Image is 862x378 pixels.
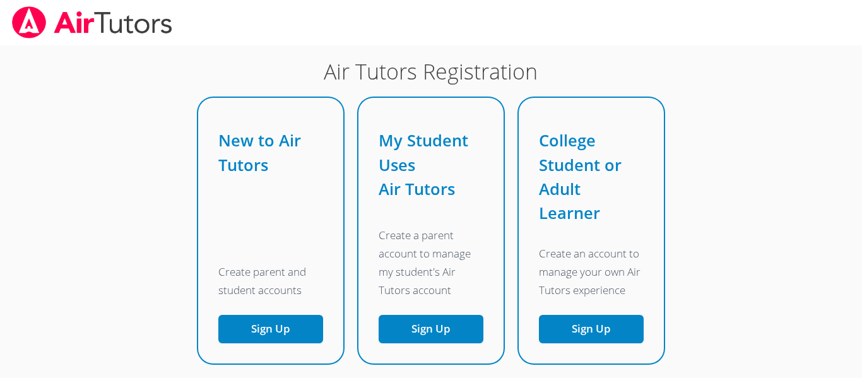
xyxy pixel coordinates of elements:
span: Air Tutors [379,178,455,199]
h2: My Student Uses [379,128,483,201]
h1: Air Tutors Registration [198,56,664,88]
p: Create an account to manage your own Air Tutors experience [539,245,644,300]
button: Sign Up [539,315,644,343]
button: Sign Up [218,315,323,343]
h2: College Student or Adult Learner [539,128,644,225]
p: Create a parent account to manage my student's Air Tutors account [379,227,483,300]
img: airtutors_banner-c4298cdbf04f3fff15de1276eac7730deb9818008684d7c2e4769d2f7ddbe033.png [11,6,174,38]
h2: New to Air Tutors [218,128,323,177]
a: Sign Up [379,315,483,343]
p: Create parent and student accounts [218,263,323,300]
